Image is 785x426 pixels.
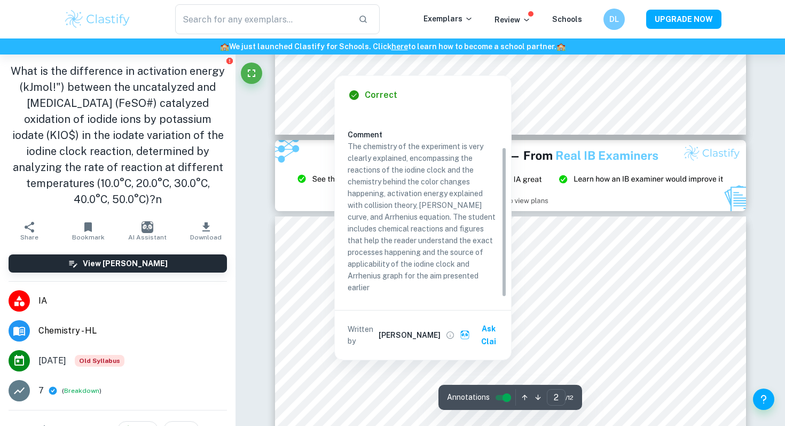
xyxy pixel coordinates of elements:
button: Ask Clai [458,319,507,351]
a: Schools [552,15,582,24]
h1: What is the difference in activation energy (kJmol!") between the uncatalyzed and [MEDICAL_DATA] ... [9,63,227,207]
img: AI Assistant [142,221,153,233]
p: Written by [348,323,376,347]
p: 7 [38,384,44,397]
span: IA [38,295,227,307]
button: DL [603,9,625,30]
span: Annotations [447,392,490,403]
h6: View [PERSON_NAME] [83,258,168,269]
span: Old Syllabus [75,355,124,367]
button: View full profile [443,328,458,343]
span: AI Assistant [128,234,167,241]
span: ( ) [62,386,101,396]
p: The chemistry of the experiment is very clearly explained, encompassing the reactions of the iodi... [348,141,498,293]
span: [DATE] [38,354,66,367]
p: Review [494,14,531,26]
h6: We just launched Clastify for Schools. Click to learn how to become a school partner. [2,41,783,52]
span: Chemistry - HL [38,324,227,337]
button: Fullscreen [241,63,262,84]
h6: DL [608,13,621,25]
span: 🏫 [220,42,229,51]
img: Ad [275,140,746,211]
button: Report issue [225,57,233,65]
input: Search for any exemplars... [175,4,350,34]
button: Bookmark [59,216,117,246]
button: UPGRADE NOW [646,10,721,29]
p: Exemplars [423,13,473,25]
button: AI Assistant [118,216,177,246]
button: Breakdown [64,386,99,396]
span: Bookmark [72,234,105,241]
span: 🏫 [556,42,566,51]
button: Help and Feedback [753,389,774,410]
span: Download [190,234,222,241]
img: Clastify logo [64,9,131,30]
div: Starting from the May 2025 session, the Chemistry IA requirements have changed. It's OK to refer ... [75,355,124,367]
h6: [PERSON_NAME] [379,329,441,341]
button: Download [177,216,236,246]
span: Share [20,234,38,241]
img: clai.svg [460,330,470,340]
h6: Correct [365,89,397,102]
a: here [391,42,408,51]
span: / 12 [566,393,574,402]
h6: Comment [348,129,498,141]
button: View [PERSON_NAME] [9,254,227,273]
